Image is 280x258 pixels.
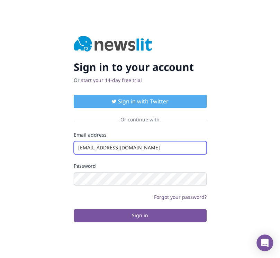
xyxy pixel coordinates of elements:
[74,131,207,138] label: Email address
[74,209,207,222] button: Sign in
[118,116,162,123] span: Or continue with
[74,61,207,73] h2: Sign in to your account
[74,77,207,84] p: Or
[256,234,273,251] div: Open Intercom Messenger
[74,163,207,169] label: Password
[74,95,207,108] button: Sign in with Twitter
[81,77,142,83] a: start your 14-day free trial
[74,36,152,53] img: Newslit
[154,194,207,200] a: Forgot your password?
